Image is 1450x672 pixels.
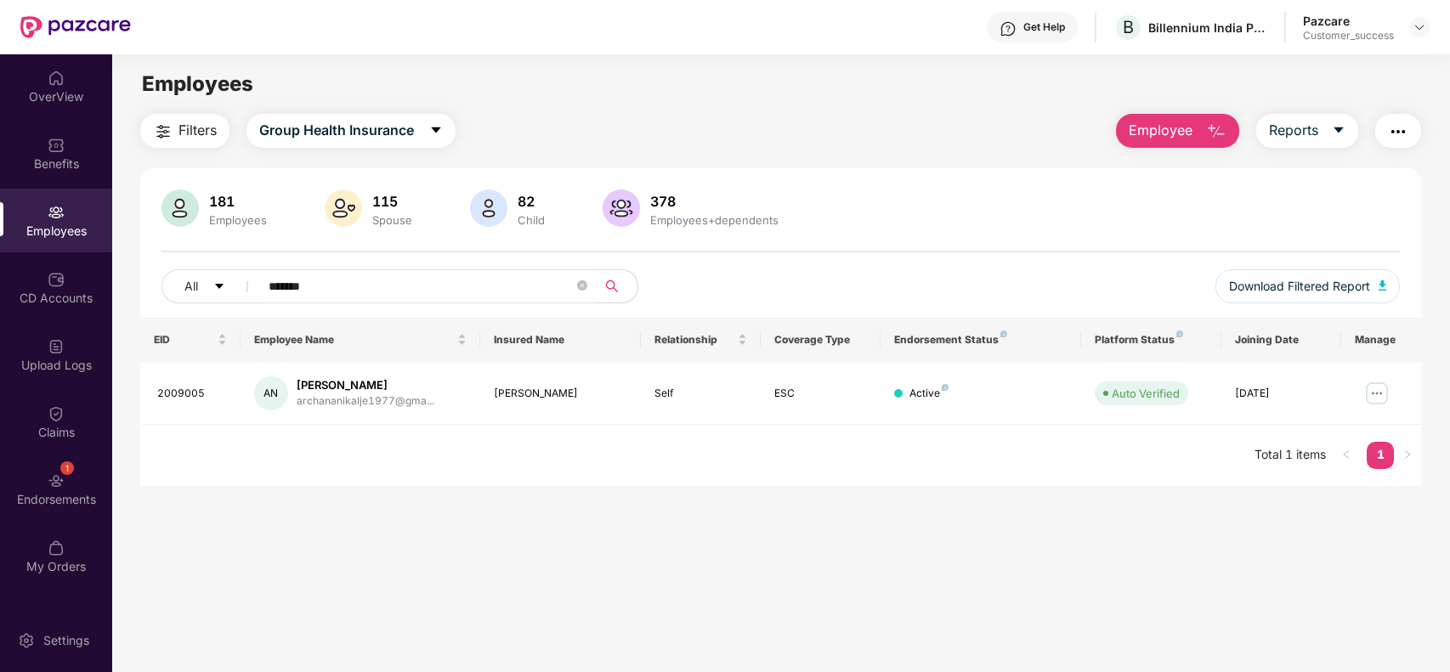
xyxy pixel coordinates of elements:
span: Relationship [654,333,734,347]
img: New Pazcare Logo [20,16,131,38]
span: close-circle [577,279,587,295]
img: svg+xml;base64,PHN2ZyBpZD0iSGVscC0zMngzMiIgeG1sbnM9Imh0dHA6Ly93d3cudzMub3JnLzIwMDAvc3ZnIiB3aWR0aD... [1000,20,1017,37]
div: Get Help [1023,20,1065,34]
img: manageButton [1363,380,1391,407]
div: Pazcare [1303,13,1394,29]
div: Billennium India Private Limited [1148,20,1267,36]
div: Customer_success [1303,29,1394,42]
img: svg+xml;base64,PHN2ZyBpZD0iRHJvcGRvd24tMzJ4MzIiIHhtbG5zPSJodHRwOi8vd3d3LnczLm9yZy8yMDAwL3N2ZyIgd2... [1413,20,1426,34]
span: close-circle [577,280,587,291]
span: EID [154,333,214,347]
span: Employee Name [254,333,455,347]
th: Employee Name [241,317,481,363]
th: Relationship [641,317,761,363]
span: B [1123,17,1134,37]
th: Manage [1341,317,1421,363]
th: EID [140,317,241,363]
